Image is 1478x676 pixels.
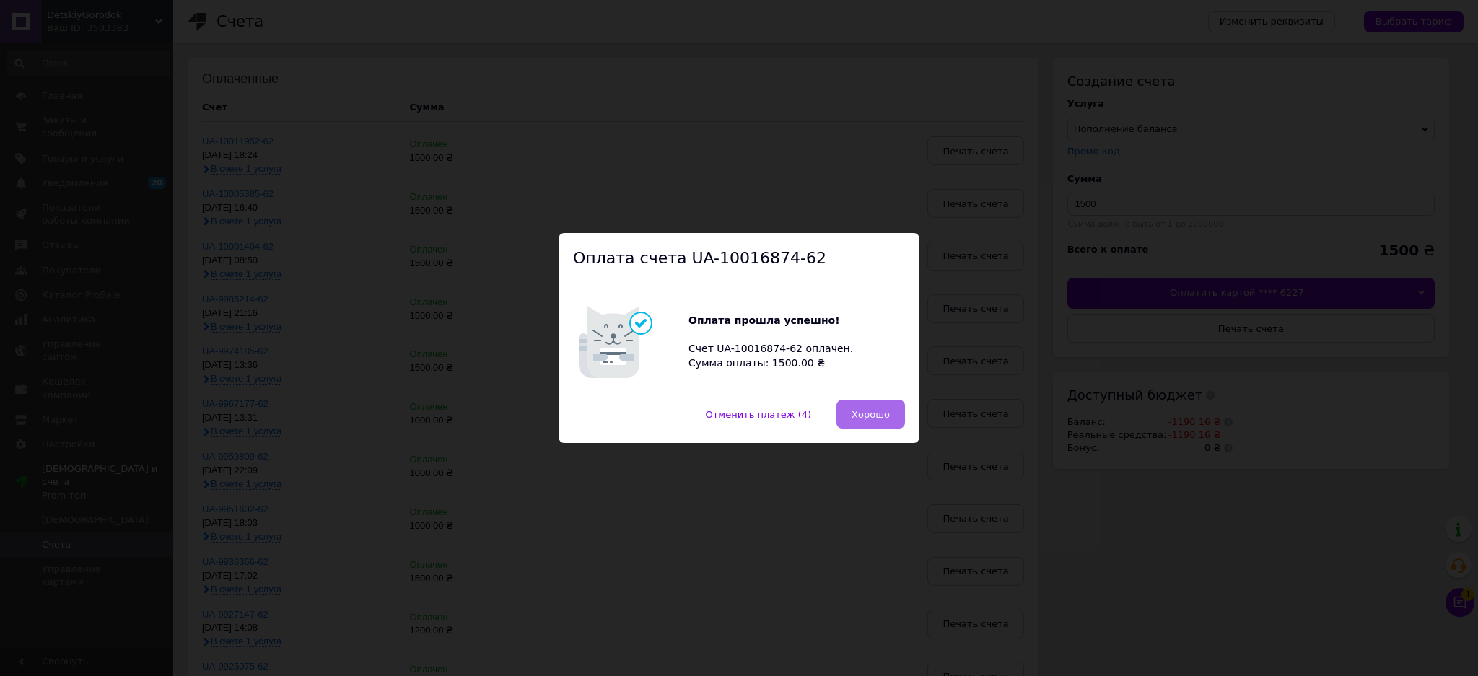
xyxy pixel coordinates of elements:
[688,315,840,326] b: Оплата прошла успешно!
[691,400,827,429] button: Отменить платеж (4)
[688,314,862,370] div: Счет UA-10016874-62 оплачен. Сумма оплаты: 1500.00 ₴
[706,409,812,420] span: Отменить платеж (4)
[573,299,688,385] img: Котик говорит: Оплата прошла успешно!
[559,233,919,285] div: Оплата счета UA-10016874-62
[836,400,905,429] button: Хорошо
[852,409,890,420] span: Хорошо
